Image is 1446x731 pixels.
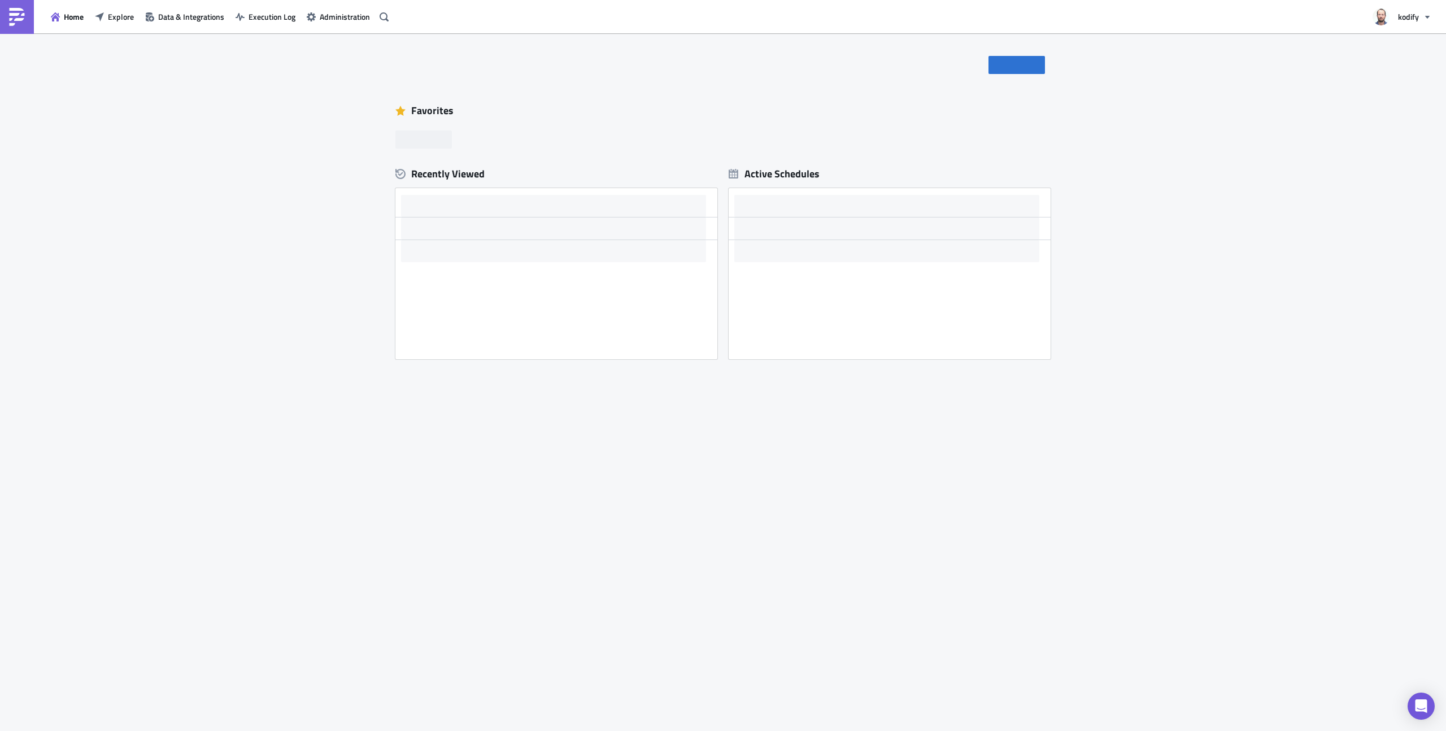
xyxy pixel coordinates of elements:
span: Explore [108,11,134,23]
button: Explore [89,8,140,25]
span: Data & Integrations [158,11,224,23]
div: Favorites [395,102,1051,119]
button: Execution Log [230,8,301,25]
img: Avatar [1371,7,1391,27]
div: Open Intercom Messenger [1408,693,1435,720]
button: Home [45,8,89,25]
span: Home [64,11,84,23]
button: Data & Integrations [140,8,230,25]
img: PushMetrics [8,8,26,26]
span: Execution Log [249,11,295,23]
button: Administration [301,8,376,25]
div: Active Schedules [729,167,820,180]
span: Administration [320,11,370,23]
button: kodify [1366,5,1438,29]
div: Recently Viewed [395,166,717,182]
span: kodify [1398,11,1419,23]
